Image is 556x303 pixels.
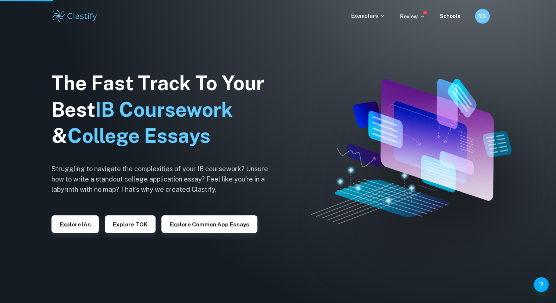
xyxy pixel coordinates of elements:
[67,124,210,147] span: College Essays
[51,9,98,24] img: Clastify logo
[400,13,425,21] p: Review
[95,98,233,121] span: IB Coursework
[105,215,156,233] button: Explore TOK
[51,164,279,195] h6: Struggling to navigate the complexities of your IB coursework? Unsure how to write a standout col...
[311,79,512,224] img: Clastify hero
[105,221,156,228] a: Explore TOK
[51,215,99,233] button: Explore IAs
[51,221,99,228] a: Explore IAs
[534,277,549,292] button: Help and Feedback
[440,13,460,19] a: Schools
[161,221,257,228] a: Explore Common App essays
[161,215,257,233] button: Explore Common App essays
[51,70,279,149] h1: The Fast Track To Your Best &
[351,12,385,20] p: Exemplars
[478,12,487,20] h6: SS
[475,9,490,24] button: SS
